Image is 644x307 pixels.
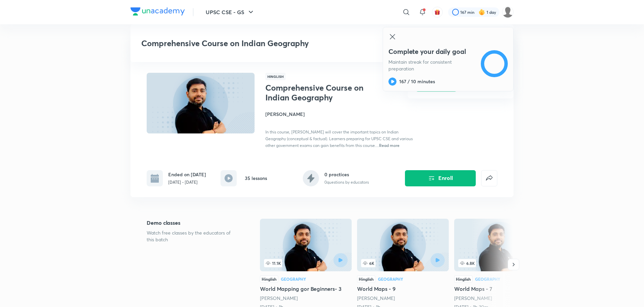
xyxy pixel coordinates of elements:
a: Company Logo [130,7,185,17]
div: Sudarshan Gurjar [260,295,352,302]
button: false [481,170,497,186]
div: Hinglish [454,275,472,283]
span: 6K [361,259,376,267]
h6: 0 practices [324,171,369,178]
span: 6.8K [458,259,476,267]
span: In this course, [PERSON_NAME] will cover the important topics on Indian Geography (conceptual & f... [265,129,413,148]
div: Sudarshan Gurjar [357,295,449,302]
a: [PERSON_NAME] [454,295,492,301]
div: Geography [378,277,403,281]
h3: Comprehensive Course on Indian Geography [141,38,405,48]
h1: Comprehensive Course on Indian Geography [265,83,376,102]
h6: 167 / 10 minutes [399,78,435,85]
h5: Demo classes [147,219,238,227]
p: Watch free classes by the educators of this batch [147,229,238,243]
div: Sudarshan Gurjar [454,295,546,302]
a: [PERSON_NAME] [357,295,395,301]
p: [DATE] - [DATE] [168,179,206,185]
button: Enroll [405,170,476,186]
img: Thumbnail [146,72,256,134]
span: Read more [379,143,400,148]
button: avatar [432,7,443,18]
p: Maintain streak for consistent preparation [388,59,476,72]
img: streak [478,9,485,16]
span: Hinglish [265,73,286,80]
h4: [PERSON_NAME] [265,111,416,118]
a: [PERSON_NAME] [260,295,298,301]
h5: World Maps - 7 [454,285,546,293]
div: Hinglish [260,275,278,283]
div: Hinglish [357,275,375,283]
div: Geography [281,277,306,281]
h5: World Maps - 9 [357,285,449,293]
button: UPSC CSE - GS [202,5,259,19]
h6: 35 lessons [245,175,267,182]
h5: World Mapping gor Beginners- 3 [260,285,352,293]
img: Mayank [502,6,514,18]
p: 0 questions by educators [324,179,369,185]
img: avatar [434,9,440,15]
h4: Complete your daily goal [388,47,476,56]
span: 11.1K [264,259,282,267]
h6: Ended on [DATE] [168,171,206,178]
img: Company Logo [130,7,185,16]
